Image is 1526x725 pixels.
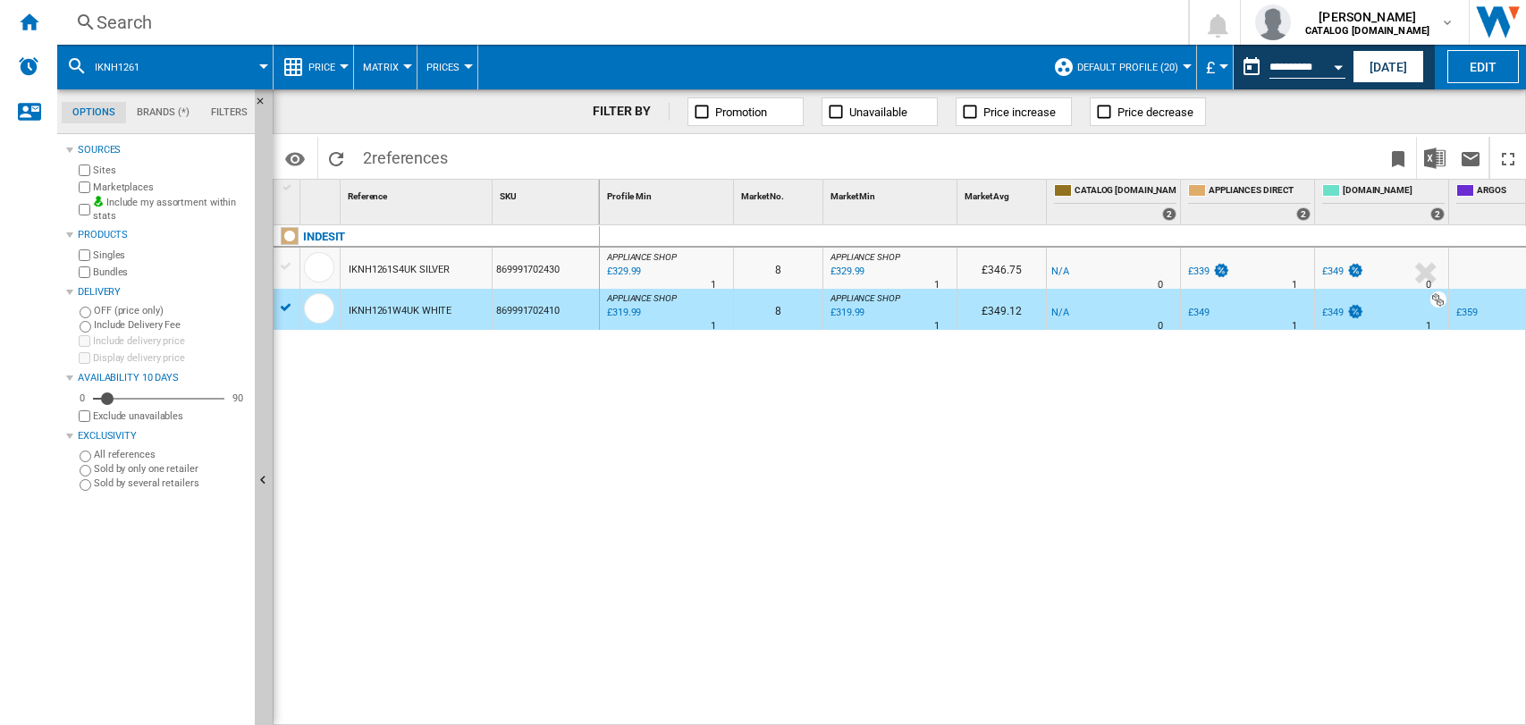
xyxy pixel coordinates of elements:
div: £346.75 [957,248,1046,289]
div: Products [78,228,248,242]
img: excel-24x24.png [1424,148,1446,169]
button: Bookmark this report [1380,137,1416,179]
span: Prices [426,62,459,73]
div: 0 [75,392,89,405]
span: Matrix [363,62,399,73]
img: promotionV3.png [1212,263,1230,278]
div: APPLIANCES DIRECT 2 offers sold by APPLIANCES DIRECT [1185,180,1314,224]
input: Include Delivery Fee [80,321,91,333]
div: Delivery Time : 0 day [1158,317,1163,335]
div: Last updated : Wednesday, 6 August 2025 23:00 [828,304,864,322]
button: Unavailable [822,97,938,126]
div: Delivery Time : 1 day [1292,276,1297,294]
div: Click to filter on that brand [303,226,345,248]
div: Default profile (20) [1053,45,1187,89]
span: Price [308,62,335,73]
input: Include delivery price [79,335,90,347]
span: APPLIANCES DIRECT [1209,184,1311,199]
label: Singles [93,249,248,262]
input: Singles [79,249,90,261]
div: Last updated : Wednesday, 6 August 2025 23:00 [604,263,641,281]
button: £ [1206,45,1224,89]
div: This report is based on a date in the past. [1234,45,1349,89]
div: Price [282,45,344,89]
span: Promotion [715,105,767,119]
button: Edit [1447,50,1519,83]
span: Market Min [830,191,875,201]
div: Sources [78,143,248,157]
button: Send this report by email [1453,137,1488,179]
div: 90 [228,392,248,405]
div: 869991702410 [493,289,599,330]
div: Delivery Time : 1 day [1292,317,1297,335]
button: Promotion [687,97,804,126]
label: Sold by several retailers [94,476,248,490]
div: Delivery Time : 0 day [1158,276,1163,294]
label: All references [94,448,248,461]
span: [DOMAIN_NAME] [1343,184,1445,199]
div: Sort None [961,180,1046,207]
img: mysite-bg-18x18.png [93,196,104,207]
span: Market Avg [965,191,1009,201]
div: Sort None [496,180,599,207]
div: £359 [1456,307,1478,318]
span: [PERSON_NAME] [1305,8,1429,26]
div: £349 [1188,307,1210,318]
button: Maximize [1490,137,1526,179]
button: iknh1261 [95,45,157,89]
button: Hide [255,89,276,122]
div: Sort None [738,180,822,207]
span: Price increase [983,105,1056,119]
label: Include delivery price [93,334,248,348]
div: N/A [1051,304,1069,322]
div: Delivery Time : 1 day [1426,317,1431,335]
md-tab-item: Brands (*) [126,102,200,123]
div: 8 [734,289,822,330]
div: Sort None [344,180,492,207]
span: APPLIANCE SHOP [607,252,677,262]
input: Bundles [79,266,90,278]
div: £349 [1322,307,1344,318]
div: 869991702430 [493,248,599,289]
div: Delivery Time : 1 day [711,317,716,335]
div: Delivery Time : 0 day [1426,276,1431,294]
span: CATALOG [DOMAIN_NAME] [1075,184,1176,199]
button: Price increase [956,97,1072,126]
label: Exclude unavailables [93,409,248,423]
div: 2 offers sold by CATALOG BEKO.UK [1162,207,1176,221]
div: Market No. Sort None [738,180,822,207]
span: Reference [348,191,387,201]
input: Marketplaces [79,181,90,193]
input: Sites [79,164,90,176]
input: OFF (price only) [80,307,91,318]
span: SKU [500,191,517,201]
md-tab-item: Filters [200,102,258,123]
div: Last updated : Wednesday, 6 August 2025 23:00 [604,304,641,322]
div: Reference Sort None [344,180,492,207]
div: Sort None [304,180,340,207]
div: £339 [1185,263,1230,281]
button: Download in Excel [1417,137,1453,179]
md-menu: Currency [1197,45,1234,89]
button: Matrix [363,45,408,89]
input: Sold by several retailers [80,479,91,491]
input: All references [80,451,91,462]
div: FILTER BY [593,103,669,121]
label: Sites [93,164,248,177]
div: £349 [1185,304,1210,322]
img: alerts-logo.svg [18,55,39,77]
span: iknh1261 [95,62,139,73]
div: iknh1261 [66,45,264,89]
div: Profile Min Sort None [603,180,733,207]
input: Display delivery price [79,410,90,422]
div: Market Avg Sort None [961,180,1046,207]
img: profile.jpg [1255,4,1291,40]
button: Price decrease [1090,97,1206,126]
div: £359 [1454,304,1478,322]
button: Default profile (20) [1077,45,1187,89]
span: Price decrease [1117,105,1193,119]
label: Include my assortment within stats [93,196,248,223]
div: IKNH1261W4UK WHITE [349,291,451,332]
